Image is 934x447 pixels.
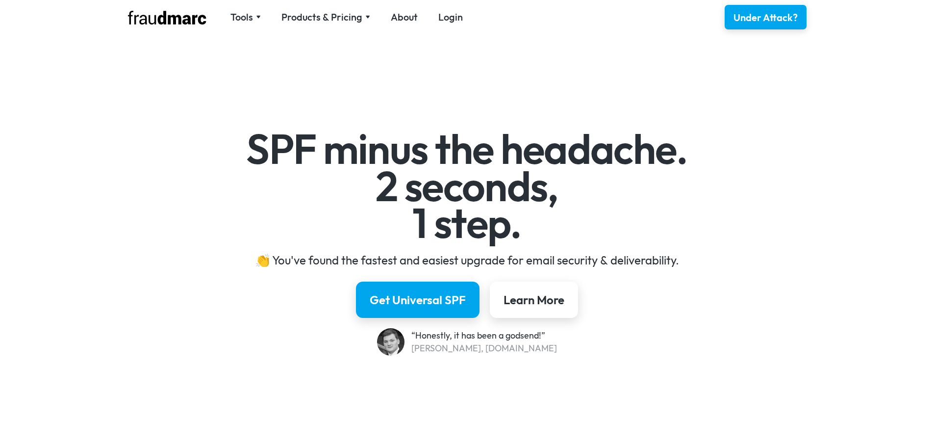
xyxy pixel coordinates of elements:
[370,292,466,308] div: Get Universal SPF
[281,10,362,24] div: Products & Pricing
[182,252,752,268] div: 👏 You've found the fastest and easiest upgrade for email security & deliverability.
[391,10,418,24] a: About
[281,10,370,24] div: Products & Pricing
[733,11,798,25] div: Under Attack?
[438,10,463,24] a: Login
[490,282,578,318] a: Learn More
[411,342,557,355] div: [PERSON_NAME], [DOMAIN_NAME]
[411,329,557,342] div: “Honestly, it has been a godsend!”
[356,282,480,318] a: Get Universal SPF
[230,10,261,24] div: Tools
[182,131,752,242] h1: SPF minus the headache. 2 seconds, 1 step.
[230,10,253,24] div: Tools
[504,292,564,308] div: Learn More
[725,5,807,29] a: Under Attack?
